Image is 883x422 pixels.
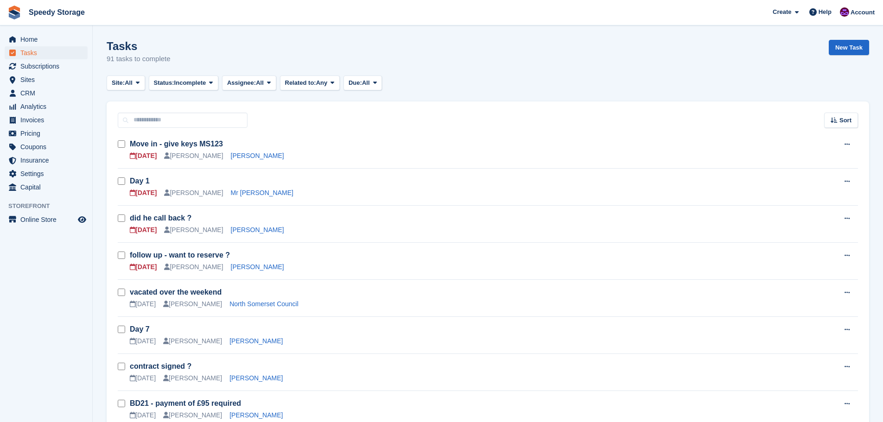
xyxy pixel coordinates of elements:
[5,181,88,194] a: menu
[5,33,88,46] a: menu
[5,213,88,226] a: menu
[130,151,157,161] div: [DATE]
[130,177,150,185] a: Day 1
[5,127,88,140] a: menu
[20,60,76,73] span: Subscriptions
[829,40,869,55] a: New Task
[5,100,88,113] a: menu
[130,140,223,148] a: Move in - give keys MS123
[20,113,76,126] span: Invoices
[130,299,156,309] div: [DATE]
[107,76,145,91] button: Site: All
[851,8,875,17] span: Account
[5,154,88,167] a: menu
[20,154,76,167] span: Insurance
[5,140,88,153] a: menu
[25,5,89,20] a: Speedy Storage
[362,78,370,88] span: All
[112,78,125,88] span: Site:
[231,189,293,196] a: Mr [PERSON_NAME]
[20,46,76,59] span: Tasks
[229,337,283,345] a: [PERSON_NAME]
[231,226,284,233] a: [PERSON_NAME]
[8,202,92,211] span: Storefront
[5,87,88,100] a: menu
[163,410,222,420] div: [PERSON_NAME]
[819,7,832,17] span: Help
[130,262,157,272] div: [DATE]
[164,188,223,198] div: [PERSON_NAME]
[20,127,76,140] span: Pricing
[163,373,222,383] div: [PERSON_NAME]
[130,225,157,235] div: [DATE]
[229,411,283,419] a: [PERSON_NAME]
[222,76,276,91] button: Assignee: All
[125,78,133,88] span: All
[130,362,191,370] a: contract signed ?
[163,299,222,309] div: [PERSON_NAME]
[130,214,191,222] a: did he call back ?
[164,151,223,161] div: [PERSON_NAME]
[164,225,223,235] div: [PERSON_NAME]
[130,188,157,198] div: [DATE]
[343,76,382,91] button: Due: All
[280,76,340,91] button: Related to: Any
[130,325,150,333] a: Day 7
[20,73,76,86] span: Sites
[130,399,241,407] a: BD21 - payment of £95 required
[229,374,283,382] a: [PERSON_NAME]
[316,78,328,88] span: Any
[20,100,76,113] span: Analytics
[20,140,76,153] span: Coupons
[130,288,222,296] a: vacated over the weekend
[5,46,88,59] a: menu
[7,6,21,19] img: stora-icon-8386f47178a22dfd0bd8f6a31ec36ba5ce8667c1dd55bd0f319d3a0aa187defe.svg
[839,116,851,125] span: Sort
[154,78,174,88] span: Status:
[149,76,218,91] button: Status: Incomplete
[231,263,284,271] a: [PERSON_NAME]
[5,73,88,86] a: menu
[840,7,849,17] img: Dan Jackson
[20,167,76,180] span: Settings
[773,7,791,17] span: Create
[163,336,222,346] div: [PERSON_NAME]
[5,167,88,180] a: menu
[76,214,88,225] a: Preview store
[130,410,156,420] div: [DATE]
[5,113,88,126] a: menu
[174,78,206,88] span: Incomplete
[107,40,171,52] h1: Tasks
[227,78,256,88] span: Assignee:
[130,336,156,346] div: [DATE]
[229,300,299,308] a: North Somerset Council
[256,78,264,88] span: All
[20,33,76,46] span: Home
[164,262,223,272] div: [PERSON_NAME]
[5,60,88,73] a: menu
[349,78,362,88] span: Due:
[231,152,284,159] a: [PERSON_NAME]
[285,78,316,88] span: Related to:
[20,87,76,100] span: CRM
[130,373,156,383] div: [DATE]
[20,181,76,194] span: Capital
[20,213,76,226] span: Online Store
[130,251,230,259] a: follow up - want to reserve ?
[107,54,171,64] p: 91 tasks to complete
